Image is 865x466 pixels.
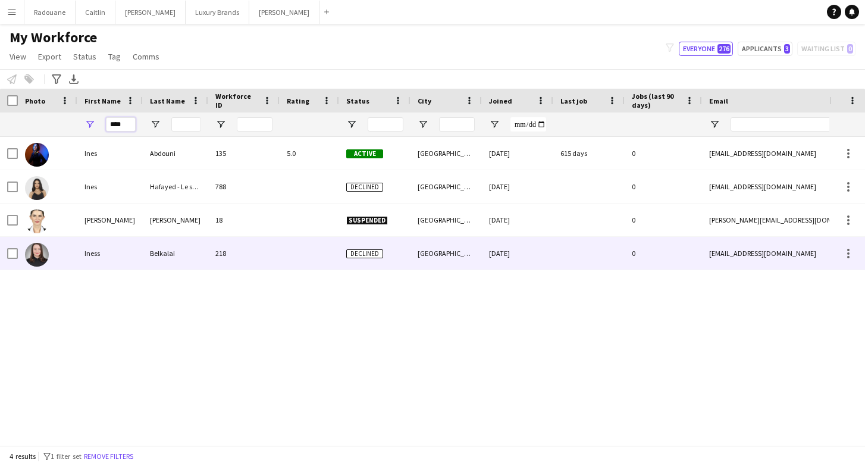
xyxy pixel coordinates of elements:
div: Belkalai [143,237,208,270]
span: Workforce ID [215,92,258,110]
span: Last Name [150,96,185,105]
span: Rating [287,96,309,105]
a: Export [33,49,66,64]
button: Open Filter Menu [150,119,161,130]
input: First Name Filter Input [106,117,136,132]
span: Jobs (last 90 days) [632,92,681,110]
div: [GEOGRAPHIC_DATA] [410,137,482,170]
div: [DATE] [482,170,553,203]
span: View [10,51,26,62]
div: [DATE] [482,204,553,236]
div: 18 [208,204,280,236]
span: City [418,96,431,105]
div: [DATE] [482,137,553,170]
span: Photo [25,96,45,105]
span: Joined [489,96,512,105]
a: Comms [128,49,164,64]
span: Email [709,96,728,105]
div: Ines [77,137,143,170]
div: Hafayed - Le saux [143,170,208,203]
button: Open Filter Menu [489,119,500,130]
input: Status Filter Input [368,117,403,132]
div: 0 [625,170,702,203]
button: Everyone276 [679,42,733,56]
input: Last Name Filter Input [171,117,201,132]
span: First Name [84,96,121,105]
a: Status [68,49,101,64]
span: Suspended [346,216,388,225]
div: [PERSON_NAME] [143,204,208,236]
button: Radouane [24,1,76,24]
div: 218 [208,237,280,270]
app-action-btn: Advanced filters [49,72,64,86]
span: Tag [108,51,121,62]
a: Tag [104,49,126,64]
div: [DATE] [482,237,553,270]
span: Export [38,51,61,62]
span: Last job [560,96,587,105]
div: Iness [77,237,143,270]
button: Open Filter Menu [709,119,720,130]
div: 135 [208,137,280,170]
button: Open Filter Menu [418,119,428,130]
div: [GEOGRAPHIC_DATA] [410,170,482,203]
span: Active [346,149,383,158]
button: Caitlin [76,1,115,24]
span: Status [73,51,96,62]
span: My Workforce [10,29,97,46]
span: 1 filter set [51,452,82,461]
div: [PERSON_NAME] [77,204,143,236]
a: View [5,49,31,64]
span: 3 [784,44,790,54]
input: Joined Filter Input [510,117,546,132]
div: 788 [208,170,280,203]
img: Iness Belkalai [25,243,49,267]
div: [GEOGRAPHIC_DATA] [410,204,482,236]
div: Ines [77,170,143,203]
div: 5.0 [280,137,339,170]
div: Abdouni [143,137,208,170]
img: Ines Hafayed - Le saux [25,176,49,200]
input: Workforce ID Filter Input [237,117,272,132]
span: Declined [346,249,383,258]
span: Comms [133,51,159,62]
span: Status [346,96,369,105]
img: Ines Maria Oliva [25,209,49,233]
div: 615 days [553,137,625,170]
div: 0 [625,137,702,170]
button: Open Filter Menu [84,119,95,130]
div: [GEOGRAPHIC_DATA] [410,237,482,270]
span: 276 [717,44,731,54]
button: Open Filter Menu [215,119,226,130]
div: 0 [625,204,702,236]
span: Declined [346,183,383,192]
button: Luxury Brands [186,1,249,24]
app-action-btn: Export XLSX [67,72,81,86]
button: Open Filter Menu [346,119,357,130]
input: City Filter Input [439,117,475,132]
button: [PERSON_NAME] [249,1,319,24]
button: [PERSON_NAME] [115,1,186,24]
div: 0 [625,237,702,270]
img: Ines Abdouni [25,143,49,167]
button: Applicants3 [738,42,792,56]
button: Remove filters [82,450,136,463]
